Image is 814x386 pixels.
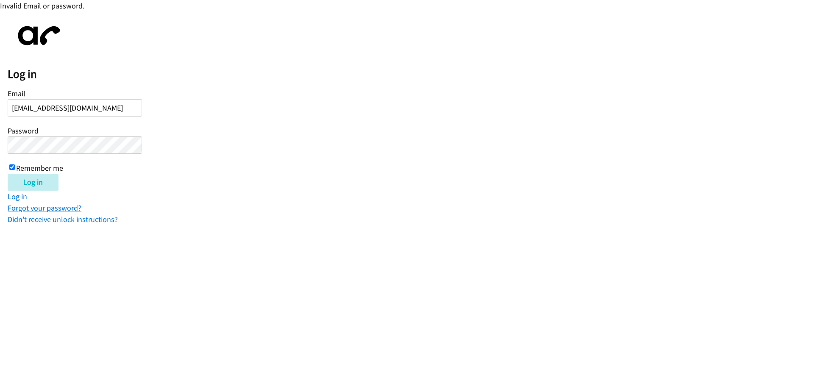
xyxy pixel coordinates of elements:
input: Log in [8,174,59,191]
a: Didn't receive unlock instructions? [8,214,118,224]
label: Password [8,126,39,136]
img: aphone-8a226864a2ddd6a5e75d1ebefc011f4aa8f32683c2d82f3fb0802fe031f96514.svg [8,19,67,53]
a: Log in [8,192,27,201]
h2: Log in [8,67,814,81]
a: Forgot your password? [8,203,81,213]
label: Email [8,89,25,98]
label: Remember me [16,163,63,173]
